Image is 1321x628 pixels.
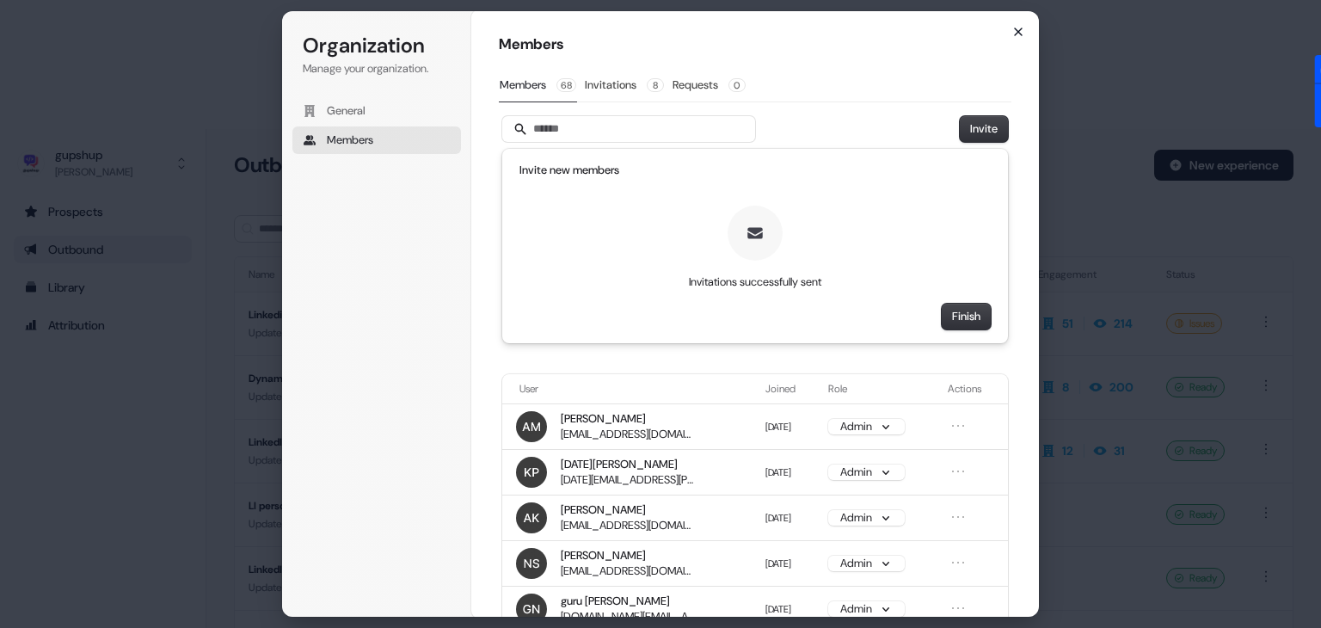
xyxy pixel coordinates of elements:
[584,69,665,102] button: Invitations
[561,609,697,625] span: [DOMAIN_NAME][EMAIL_ADDRESS][DOMAIN_NAME]
[759,374,821,403] th: Joined
[561,548,646,563] span: [PERSON_NAME]
[948,416,968,436] button: Open menu
[561,563,697,579] span: [EMAIL_ADDRESS][DOMAIN_NAME]
[728,78,746,92] span: 0
[948,507,968,527] button: Open menu
[765,466,791,478] span: [DATE]
[942,304,991,329] button: Finish
[516,594,547,625] img: guru nandan
[561,411,646,427] span: [PERSON_NAME]
[561,472,697,488] span: [DATE][EMAIL_ADDRESS][PERSON_NAME][DOMAIN_NAME]
[948,598,968,619] button: Open menu
[516,548,547,579] img: Naina Sharma
[499,34,1011,55] h1: Members
[765,557,791,570] span: [DATE]
[556,78,576,92] span: 68
[828,601,905,617] button: Admin
[765,603,791,615] span: [DATE]
[672,69,747,102] button: Requests
[303,61,451,77] p: Manage your organization.
[516,502,547,533] img: Avinash Kumar
[689,274,821,290] p: Invitations successfully sent
[327,132,373,148] span: Members
[765,421,791,433] span: [DATE]
[561,594,670,609] span: guru [PERSON_NAME]
[327,103,366,119] span: General
[948,461,968,482] button: Open menu
[948,552,968,573] button: Open menu
[960,116,1008,142] button: Invite
[561,518,697,533] span: [EMAIL_ADDRESS][DOMAIN_NAME]
[303,32,451,59] h1: Organization
[502,116,755,142] input: Search
[516,411,547,442] img: aparna menon
[941,374,1008,403] th: Actions
[516,457,547,488] img: Kartik Poply
[519,163,991,178] h1: Invite new members
[647,78,664,92] span: 8
[828,465,905,480] button: Admin
[828,510,905,526] button: Admin
[561,457,678,472] span: [DATE][PERSON_NAME]
[292,126,461,154] button: Members
[499,69,577,102] button: Members
[828,556,905,571] button: Admin
[828,419,905,434] button: Admin
[561,427,697,442] span: [EMAIL_ADDRESS][DOMAIN_NAME]
[561,502,646,518] span: [PERSON_NAME]
[765,512,791,524] span: [DATE]
[821,374,941,403] th: Role
[502,374,759,403] th: User
[292,97,461,125] button: General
